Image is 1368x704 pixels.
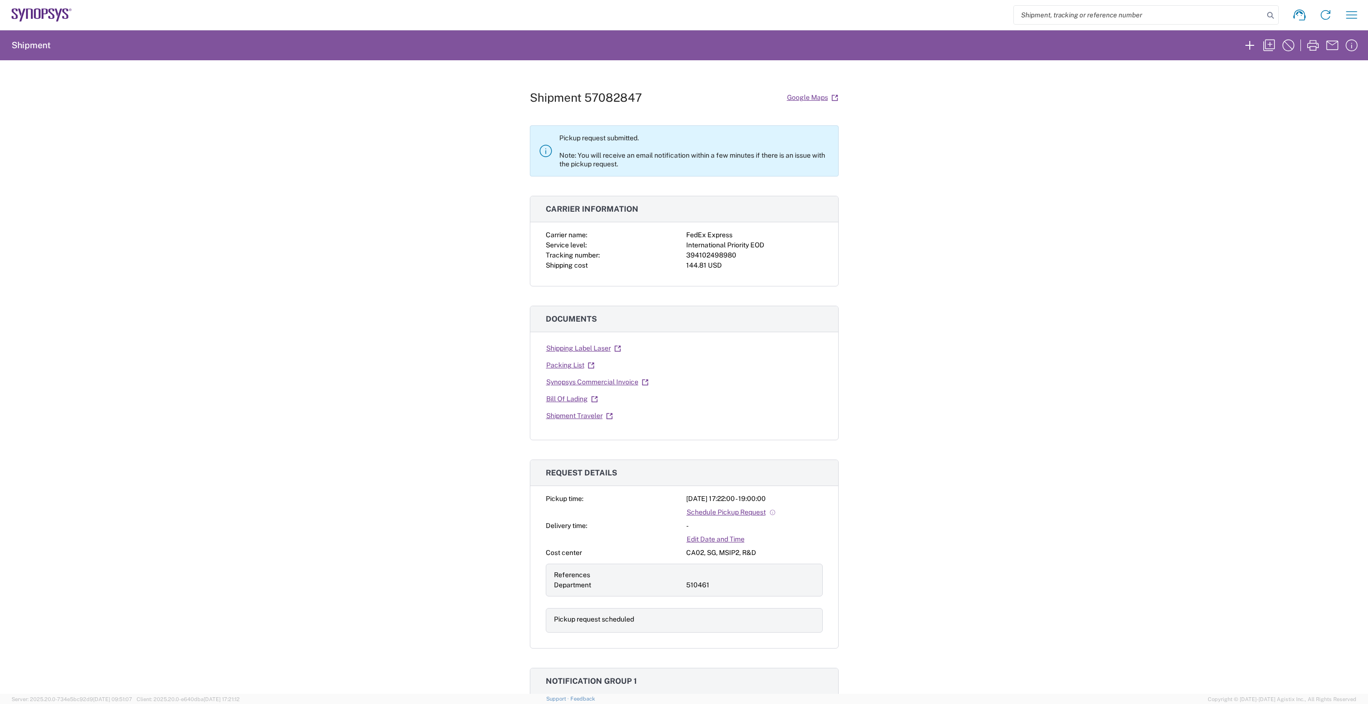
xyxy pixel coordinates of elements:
div: CA02, SG, MSIP2, R&D [686,548,823,558]
p: Pickup request submitted. Note: You will receive an email notification within a few minutes if th... [559,134,830,168]
span: Pickup time: [546,495,583,502]
a: Support [546,696,570,702]
span: Copyright © [DATE]-[DATE] Agistix Inc., All Rights Reserved [1208,695,1356,704]
span: Service level: [546,241,587,249]
span: Server: 2025.20.0-734e5bc92d9 [12,696,132,702]
span: Documents [546,314,597,324]
span: [DATE] 17:21:12 [204,696,240,702]
span: Request details [546,468,617,477]
a: Shipping Label Laser [546,340,622,357]
a: Schedule Pickup Request [686,504,776,521]
div: Department [554,580,682,590]
span: Client: 2025.20.0-e640dba [137,696,240,702]
div: 510461 [686,580,815,590]
a: Google Maps [787,89,839,106]
span: Tracking number: [546,251,600,259]
div: - [686,521,823,531]
div: 144.81 USD [686,260,823,271]
div: FedEx Express [686,230,823,240]
span: Notification group 1 [546,677,637,686]
a: Feedback [570,696,595,702]
div: International Priority EOD [686,240,823,250]
div: [DATE] 17:22:00 - 19:00:00 [686,494,823,504]
a: Packing List [546,357,595,374]
span: Carrier name: [546,231,587,239]
input: Shipment, tracking or reference number [1014,6,1264,24]
h1: Shipment 57082847 [530,91,642,105]
span: Carrier information [546,204,638,214]
span: Delivery time: [546,522,587,529]
span: [DATE] 09:51:07 [93,696,132,702]
a: Bill Of Lading [546,391,598,407]
h2: Shipment [12,40,51,51]
a: Synopsys Commercial Invoice [546,374,649,391]
span: Cost center [546,549,582,556]
span: Pickup request scheduled [554,615,634,623]
span: Shipping cost [546,261,588,269]
a: Edit Date and Time [686,531,745,548]
a: Shipment Traveler [546,407,613,424]
div: 394102498980 [686,250,823,260]
span: References [554,571,590,579]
